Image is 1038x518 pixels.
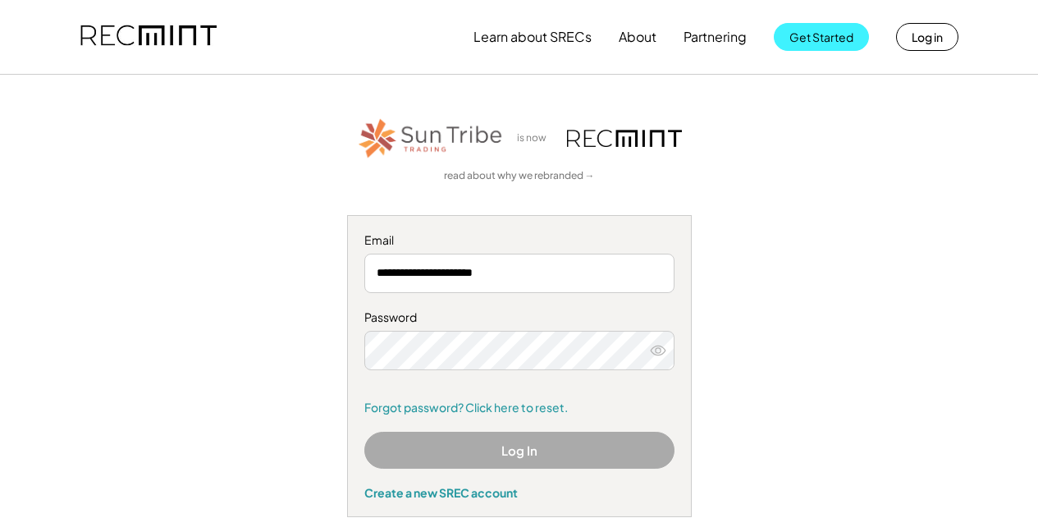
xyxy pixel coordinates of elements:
button: About [619,21,656,53]
button: Log in [896,23,958,51]
div: Email [364,232,674,249]
a: Forgot password? Click here to reset. [364,400,674,416]
img: STT_Horizontal_Logo%2B-%2BColor.png [357,116,505,161]
button: Log In [364,432,674,469]
div: is now [513,131,559,145]
img: recmint-logotype%403x.png [567,130,682,147]
img: recmint-logotype%403x.png [80,9,217,65]
div: Create a new SREC account [364,485,674,500]
a: read about why we rebranded → [444,169,595,183]
button: Learn about SRECs [473,21,592,53]
div: Password [364,309,674,326]
button: Get Started [774,23,869,51]
button: Partnering [684,21,747,53]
